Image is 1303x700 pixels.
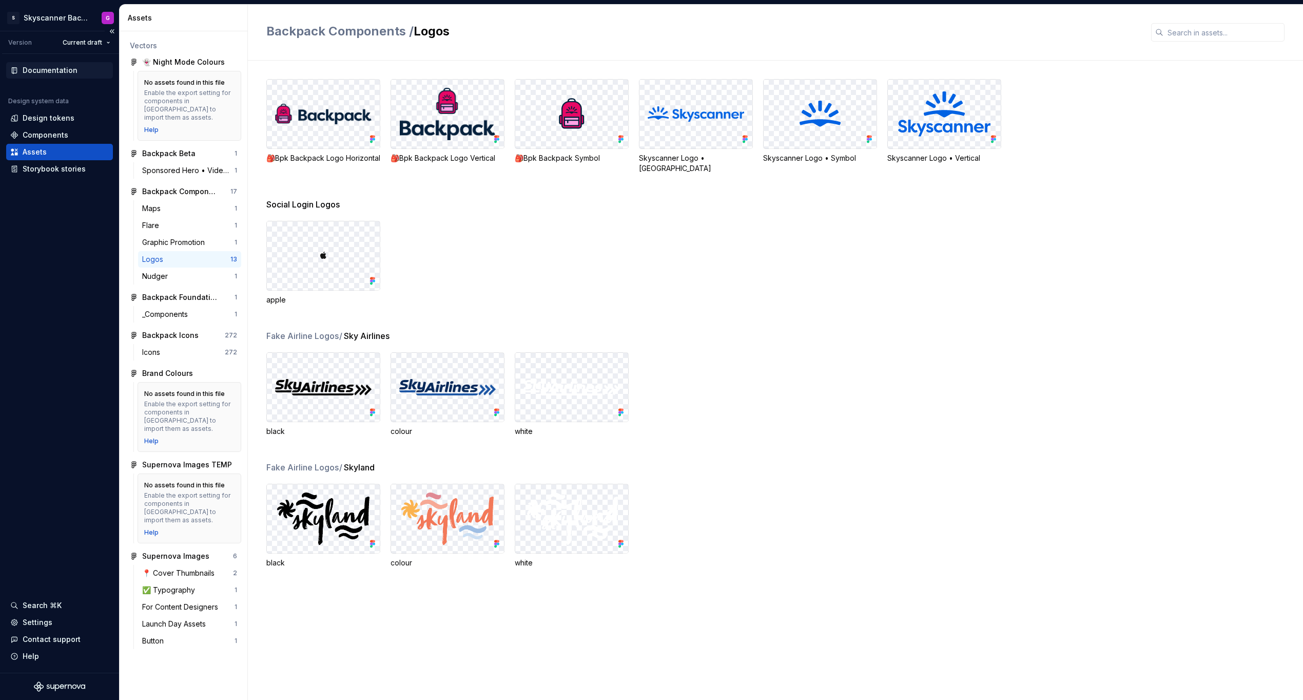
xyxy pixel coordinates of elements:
[144,437,159,445] a: Help
[144,400,235,433] div: Enable the export setting for components in [GEOGRAPHIC_DATA] to import them as assets.
[138,306,241,323] a: _Components1
[339,331,342,341] span: /
[23,147,47,157] div: Assets
[339,462,342,472] span: /
[142,292,219,302] div: Backpack Foundations
[138,217,241,234] a: Flare1
[138,599,241,615] a: For Content Designers1
[23,65,77,75] div: Documentation
[126,183,241,200] a: Backpack Components17
[142,602,222,612] div: For Content Designers
[344,330,390,342] span: Sky Airlines
[144,126,159,134] a: Help
[138,200,241,217] a: Maps1
[130,41,237,51] div: Vectors
[391,153,504,163] div: 🎒Bpk Backpack Logo Vertical
[142,585,199,595] div: ✅ Typography
[126,54,241,70] a: 👻 Night Mode Colours
[23,130,68,140] div: Components
[2,7,117,29] button: SSkyscanner BackpackG
[225,348,237,356] div: 272
[128,13,243,23] div: Assets
[138,344,241,361] a: Icons272
[34,682,85,692] svg: Supernova Logo
[138,251,241,268] a: Logos13
[266,558,380,568] div: black
[144,481,225,489] div: No assets found in this file
[138,582,241,598] a: ✅ Typography1
[6,110,113,126] a: Design tokens
[763,153,877,163] div: Skyscanner Logo • Symbol
[142,220,163,231] div: Flare
[142,309,192,319] div: _Components
[23,651,39,661] div: Help
[23,634,81,645] div: Contact support
[515,426,629,437] div: white
[138,616,241,632] a: Launch Day Assets1
[105,24,119,39] button: Collapse sidebar
[235,204,237,213] div: 1
[235,586,237,594] div: 1
[1163,23,1285,42] input: Search in assets...
[235,603,237,611] div: 1
[6,127,113,143] a: Components
[6,161,113,177] a: Storybook stories
[138,268,241,285] a: Nudger1
[266,330,343,342] span: Fake Airline Logos
[6,614,113,631] a: Settings
[144,79,225,87] div: No assets found in this file
[126,365,241,382] a: Brand Colours
[391,426,504,437] div: colour
[235,310,237,318] div: 1
[144,528,159,537] a: Help
[7,12,20,24] div: S
[144,89,235,122] div: Enable the export setting for components in [GEOGRAPHIC_DATA] to import them as assets.
[235,149,237,158] div: 1
[266,426,380,437] div: black
[142,551,209,561] div: Supernova Images
[142,460,232,470] div: Supernova Images TEMP
[887,153,1001,163] div: Skyscanner Logo • Vertical
[639,153,753,174] div: Skyscanner Logo • [GEOGRAPHIC_DATA]
[515,558,629,568] div: white
[6,631,113,648] button: Contact support
[142,57,225,67] div: 👻 Night Mode Colours
[266,295,380,305] div: apple
[235,293,237,301] div: 1
[138,162,241,179] a: Sponsored Hero • Video 🚧1
[144,390,225,398] div: No assets found in this file
[126,457,241,473] a: Supernova Images TEMP
[235,221,237,230] div: 1
[235,637,237,645] div: 1
[391,558,504,568] div: colour
[106,14,110,22] div: G
[142,148,196,159] div: Backpack Beta
[235,272,237,280] div: 1
[266,461,343,474] span: Fake Airline Logos
[6,597,113,614] button: Search ⌘K
[142,568,219,578] div: 📍 Cover Thumbnails
[142,186,219,197] div: Backpack Components
[233,552,237,560] div: 6
[8,97,69,105] div: Design system data
[225,331,237,339] div: 272
[142,165,235,176] div: Sponsored Hero • Video 🚧
[138,565,241,581] a: 📍 Cover Thumbnails2
[126,327,241,344] a: Backpack Icons272
[235,620,237,628] div: 1
[58,35,115,50] button: Current draft
[126,548,241,564] a: Supernova Images6
[138,234,241,251] a: Graphic Promotion1
[230,255,237,263] div: 13
[126,289,241,306] a: Backpack Foundations1
[142,636,168,646] div: Button
[235,238,237,247] div: 1
[6,62,113,79] a: Documentation
[266,153,380,163] div: 🎒Bpk Backpack Logo Horizontal
[6,648,113,665] button: Help
[142,203,165,214] div: Maps
[266,23,1139,40] h2: Logos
